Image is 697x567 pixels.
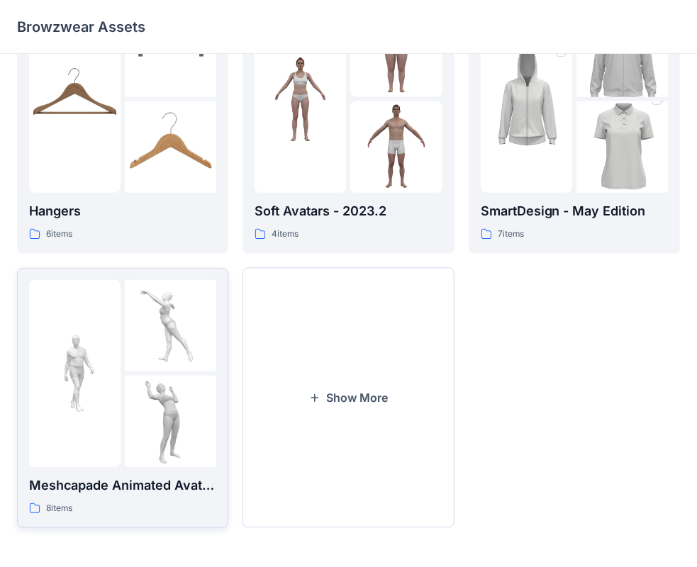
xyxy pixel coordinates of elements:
p: 7 items [498,227,524,242]
img: folder 1 [481,30,572,168]
button: Show More [242,268,454,528]
p: SmartDesign - May Edition [481,201,668,221]
a: folder 1folder 2folder 3Meshcapade Animated Avatars8items [17,268,228,528]
img: folder 3 [350,101,442,193]
p: Soft Avatars - 2023.2 [255,201,442,221]
p: 6 items [46,227,72,242]
img: folder 3 [125,101,216,193]
p: 4 items [272,227,299,242]
img: folder 3 [576,79,668,216]
p: Meshcapade Animated Avatars [29,476,216,495]
p: Hangers [29,201,216,221]
p: Browzwear Assets [17,17,145,37]
img: folder 1 [255,53,346,145]
img: folder 1 [29,53,121,145]
img: folder 2 [125,280,216,371]
p: 8 items [46,501,72,516]
img: folder 3 [125,376,216,467]
img: folder 1 [29,327,121,419]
